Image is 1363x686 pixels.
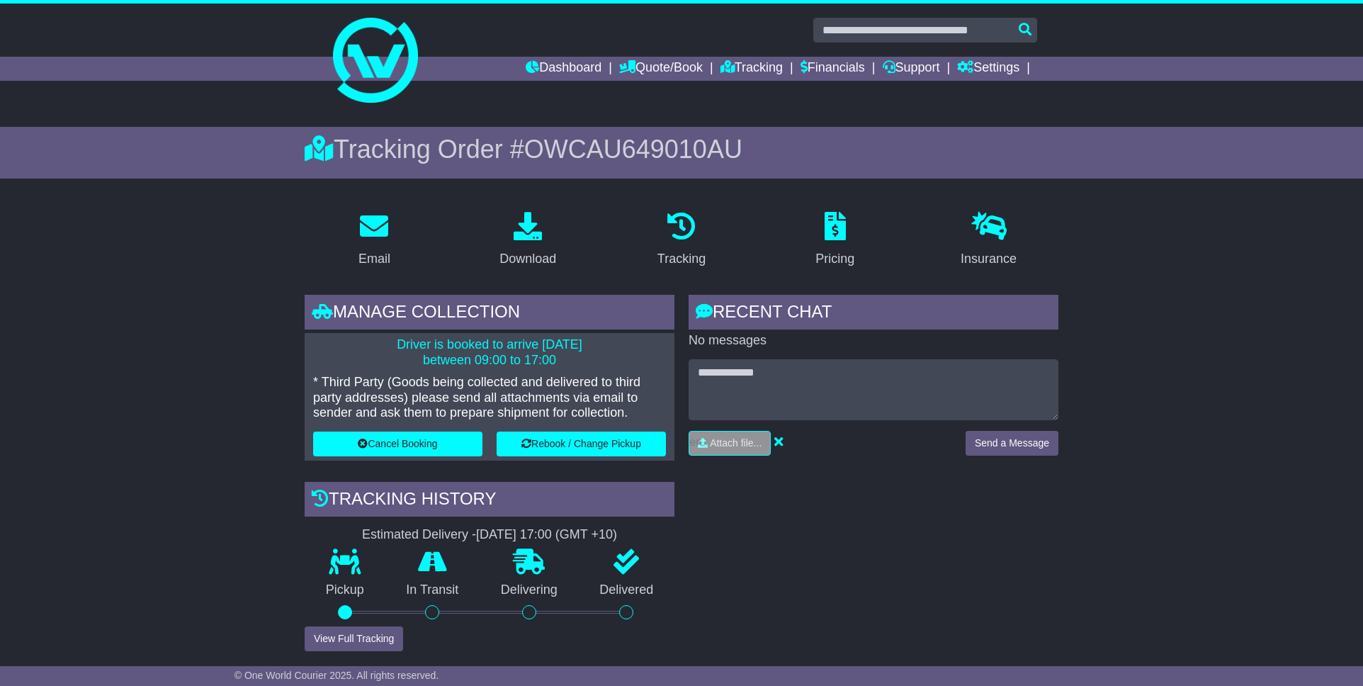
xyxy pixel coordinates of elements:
a: Insurance [951,207,1026,274]
div: Insurance [961,249,1017,269]
div: Estimated Delivery - [305,527,674,543]
p: No messages [689,333,1058,349]
span: OWCAU649010AU [524,135,742,164]
a: Tracking [648,207,715,274]
button: View Full Tracking [305,626,403,651]
p: Driver is booked to arrive [DATE] between 09:00 to 17:00 [313,337,666,368]
span: © One World Courier 2025. All rights reserved. [234,670,439,681]
p: In Transit [385,583,480,598]
p: Pickup [305,583,385,598]
a: Tracking [720,57,783,81]
div: Tracking [657,249,706,269]
div: Tracking Order # [305,134,1058,164]
button: Send a Message [966,431,1058,456]
a: Settings [957,57,1019,81]
div: [DATE] 17:00 (GMT +10) [476,527,617,543]
a: Pricing [806,207,864,274]
a: Download [490,207,565,274]
p: * Third Party (Goods being collected and delivered to third party addresses) please send all atta... [313,375,666,421]
div: Download [499,249,556,269]
a: Dashboard [526,57,601,81]
div: Pricing [815,249,854,269]
a: Quote/Book [619,57,703,81]
a: Support [883,57,940,81]
div: Email [358,249,390,269]
a: Email [349,207,400,274]
p: Delivered [579,583,675,598]
div: Manage collection [305,295,674,333]
div: Tracking history [305,482,674,520]
button: Rebook / Change Pickup [497,432,666,456]
div: RECENT CHAT [689,295,1058,333]
a: Financials [801,57,865,81]
button: Cancel Booking [313,432,482,456]
p: Delivering [480,583,579,598]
